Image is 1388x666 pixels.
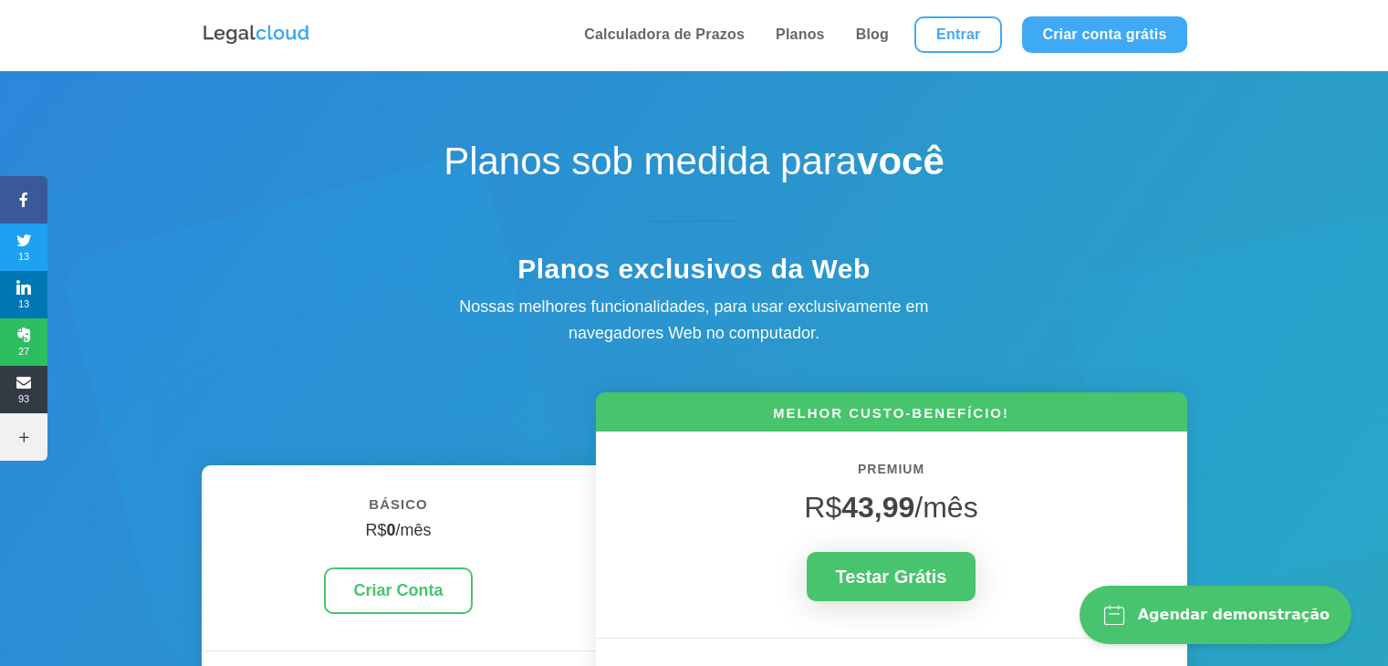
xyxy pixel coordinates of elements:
h6: MELHOR CUSTO-BENEFÍCIO! [596,403,1187,432]
a: Testar Grátis [807,552,976,601]
h1: Planos sob medida para [375,139,1014,193]
div: Nossas melhores funcionalidades, para usar exclusivamente em navegadores Web no computador. [421,294,968,347]
h4: R$ /mês [229,521,569,550]
strong: 0 [386,521,395,539]
span: R$ /mês [804,491,977,524]
h6: BÁSICO [229,493,569,526]
strong: 43,99 [841,491,914,524]
a: Criar conta grátis [1022,16,1186,53]
a: Criar Conta [324,567,472,614]
a: Entrar [914,16,1002,53]
strong: você [857,140,944,182]
h4: Planos exclusivos da Web [375,253,1014,295]
h6: PREMIUM [623,459,1160,490]
img: Logo da Legalcloud [202,23,311,47]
